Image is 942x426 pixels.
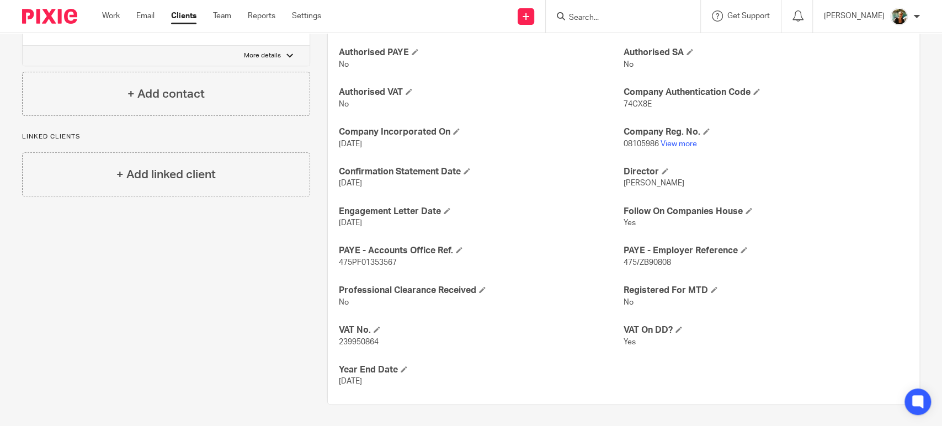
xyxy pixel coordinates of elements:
[661,140,697,148] a: View more
[339,47,624,58] h4: Authorised PAYE
[727,12,770,20] span: Get Support
[890,8,908,25] img: Photo2.jpg
[339,61,349,68] span: No
[624,100,652,108] span: 74CX8E
[244,51,281,60] p: More details
[339,166,624,178] h4: Confirmation Statement Date
[339,100,349,108] span: No
[339,206,624,217] h4: Engagement Letter Date
[127,86,205,103] h4: + Add contact
[339,140,362,148] span: [DATE]
[624,206,908,217] h4: Follow On Companies House
[624,87,908,98] h4: Company Authentication Code
[339,285,624,296] h4: Professional Clearance Received
[624,47,908,58] h4: Authorised SA
[339,324,624,336] h4: VAT No.
[624,61,634,68] span: No
[339,338,379,346] span: 239950864
[339,259,397,267] span: 475PF01353567
[116,166,216,183] h4: + Add linked client
[624,219,636,227] span: Yes
[624,324,908,336] h4: VAT On DD?
[624,166,908,178] h4: Director
[22,132,310,141] p: Linked clients
[568,13,667,23] input: Search
[339,219,362,227] span: [DATE]
[624,338,636,346] span: Yes
[339,377,362,385] span: [DATE]
[624,126,908,138] h4: Company Reg. No.
[213,10,231,22] a: Team
[339,179,362,187] span: [DATE]
[624,140,659,148] span: 08105986
[339,299,349,306] span: No
[624,285,908,296] h4: Registered For MTD
[22,9,77,24] img: Pixie
[339,126,624,138] h4: Company Incorporated On
[136,10,155,22] a: Email
[339,245,624,257] h4: PAYE - Accounts Office Ref.
[339,364,624,376] h4: Year End Date
[624,259,671,267] span: 475/ZB90808
[624,299,634,306] span: No
[824,10,885,22] p: [PERSON_NAME]
[624,245,908,257] h4: PAYE - Employer Reference
[292,10,321,22] a: Settings
[339,87,624,98] h4: Authorised VAT
[624,179,684,187] span: [PERSON_NAME]
[102,10,120,22] a: Work
[248,10,275,22] a: Reports
[171,10,196,22] a: Clients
